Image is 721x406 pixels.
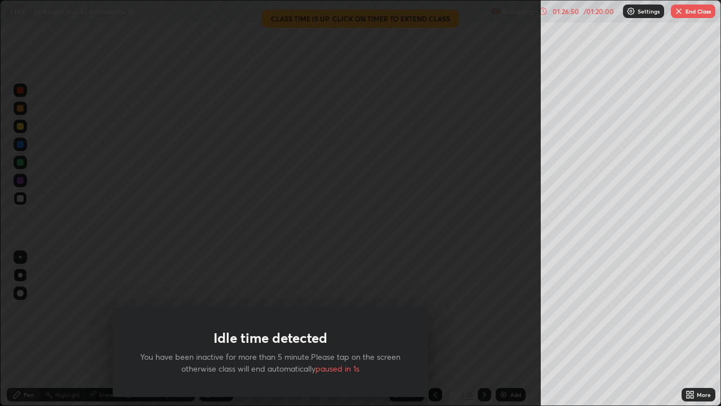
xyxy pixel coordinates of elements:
div: 01:26:50 [550,8,581,15]
h1: Idle time detected [213,330,327,346]
div: More [697,392,711,398]
p: Settings [638,8,660,14]
img: end-class-cross [674,7,683,16]
div: / 01:20:00 [581,8,616,15]
p: You have been inactive for more than 5 minute.Please tap on the screen otherwise class will end a... [140,351,401,374]
span: paused in 1s [315,363,359,374]
img: class-settings-icons [626,7,635,16]
button: End Class [671,5,715,18]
